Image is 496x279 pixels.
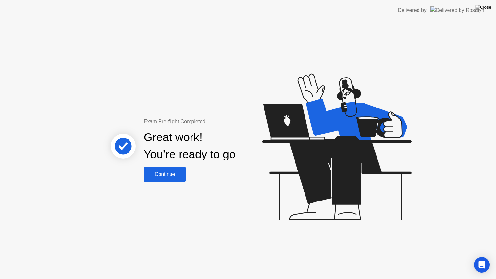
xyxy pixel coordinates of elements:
[475,5,491,10] img: Close
[474,257,490,273] div: Open Intercom Messenger
[430,6,484,14] img: Delivered by Rosalyn
[398,6,427,14] div: Delivered by
[144,118,277,126] div: Exam Pre-flight Completed
[146,171,184,177] div: Continue
[144,129,235,163] div: Great work! You’re ready to go
[144,167,186,182] button: Continue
